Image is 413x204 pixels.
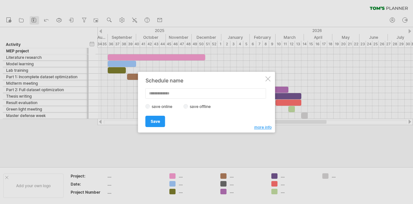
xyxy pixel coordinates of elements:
span: more info [254,125,272,130]
div: Schedule name [146,78,264,83]
label: save offline [188,104,216,109]
a: Save [146,116,165,127]
label: save online [150,104,178,109]
span: Save [151,119,160,124]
